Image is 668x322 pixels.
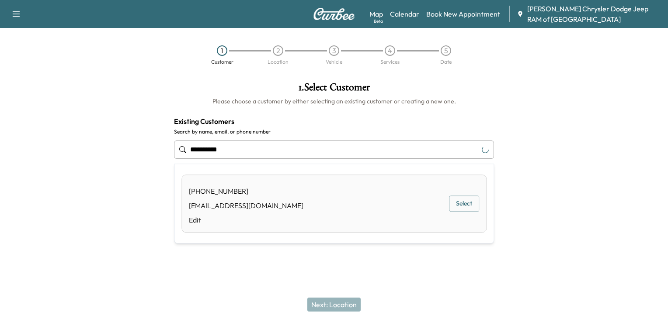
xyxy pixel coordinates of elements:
[326,59,342,65] div: Vehicle
[189,215,303,225] a: Edit
[369,9,383,19] a: MapBeta
[174,116,494,127] h4: Existing Customers
[329,45,339,56] div: 3
[380,59,400,65] div: Services
[385,45,395,56] div: 4
[189,200,303,211] div: [EMAIL_ADDRESS][DOMAIN_NAME]
[174,82,494,97] h1: 1 . Select Customer
[374,18,383,24] div: Beta
[527,3,661,24] span: [PERSON_NAME] Chrysler Dodge Jeep RAM of [GEOGRAPHIC_DATA]
[211,59,233,65] div: Customer
[273,45,283,56] div: 2
[268,59,289,65] div: Location
[174,128,494,135] label: Search by name, email, or phone number
[390,9,419,19] a: Calendar
[189,186,303,196] div: [PHONE_NUMBER]
[217,45,227,56] div: 1
[426,9,500,19] a: Book New Appointment
[441,45,451,56] div: 5
[313,8,355,20] img: Curbee Logo
[440,59,452,65] div: Date
[174,97,494,106] h6: Please choose a customer by either selecting an existing customer or creating a new one.
[449,195,479,212] button: Select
